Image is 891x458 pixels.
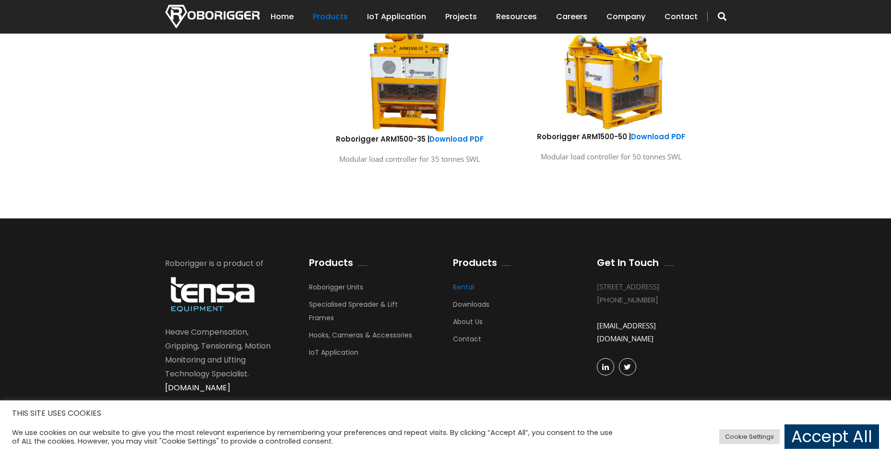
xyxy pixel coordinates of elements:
h5: THIS SITE USES COOKIES [12,407,879,420]
a: Specialised Spreader & Lift Frames [309,300,398,327]
p: Modular load controller for 35 tonnes SWL [316,153,503,166]
img: Nortech [165,5,260,28]
a: Home [271,2,294,32]
a: Accept All [784,424,879,449]
p: Modular load controller for 50 tonnes SWL [518,150,705,163]
a: Roborigger Units [309,282,363,297]
div: We use cookies on our website to give you the most relevant experience by remembering your prefer... [12,428,619,446]
a: linkedin [597,358,614,375]
a: Products [313,2,348,32]
a: About Us [453,317,483,331]
a: IoT Application [367,2,426,32]
a: Hooks, Cameras & Accessories [309,330,412,345]
h2: Products [453,257,497,268]
a: Company [606,2,645,32]
a: Projects [445,2,477,32]
a: Download PDF [631,132,685,142]
div: [PHONE_NUMBER] [597,293,712,306]
h2: Products [309,257,353,268]
a: Rental [453,282,474,297]
a: [DOMAIN_NAME] [165,382,230,393]
a: [EMAIL_ADDRESS][DOMAIN_NAME] [597,321,656,343]
a: Downloads [453,300,489,314]
a: Resources [496,2,537,32]
div: [STREET_ADDRESS] [597,280,712,293]
h2: Get In Touch [597,257,659,268]
a: Careers [556,2,587,32]
a: Cookie Settings [719,429,780,444]
h6: Roborigger ARM1500-50 | [518,132,705,142]
a: Download PDF [429,134,484,144]
div: Roborigger is a product of Heave Compensation, Gripping, Tensioning, Motion Monitoring and Liftin... [165,257,280,395]
a: IoT Application [309,348,358,362]
a: Twitter [619,358,636,375]
a: Contact [453,334,481,349]
a: Contact [665,2,698,32]
h6: Roborigger ARM1500-35 | [316,134,503,144]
